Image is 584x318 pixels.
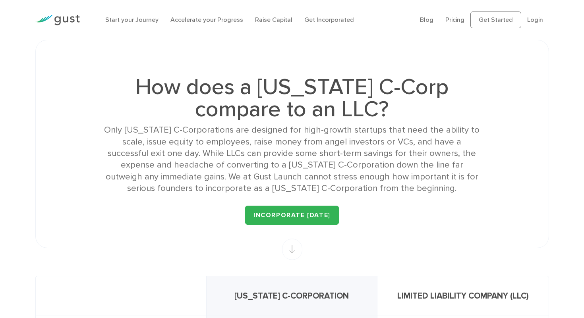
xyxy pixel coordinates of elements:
[445,16,464,23] a: Pricing
[255,16,292,23] a: Raise Capital
[304,16,354,23] a: Get Incorporated
[470,12,521,28] a: Get Started
[170,16,243,23] a: Accelerate your Progress
[245,206,339,225] a: INCORPORATE [DATE]
[207,276,377,316] div: [US_STATE] C-CORPORATION
[35,15,80,25] img: Gust Logo
[377,276,548,316] div: LIMITED LIABILITY COMPANY (LLC)
[527,16,543,23] a: Login
[103,76,482,120] h1: How does a [US_STATE] C-Corp compare to an LLC?
[420,16,433,23] a: Blog
[103,124,482,195] div: Only [US_STATE] C-Corporations are designed for high-growth startups that need the ability to sca...
[105,16,159,23] a: Start your Journey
